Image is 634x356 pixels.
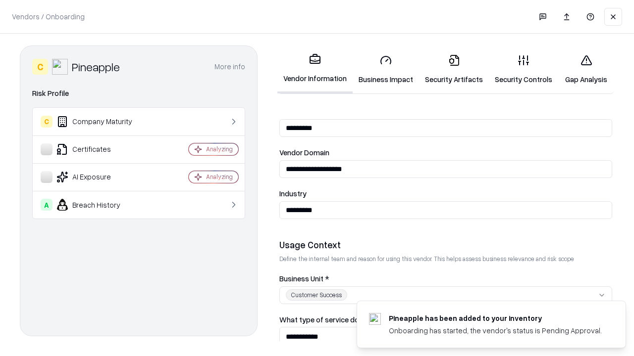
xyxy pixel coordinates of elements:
[419,46,489,92] a: Security Artifacts
[286,289,347,301] div: Customer Success
[389,325,602,336] div: Onboarding has started, the vendor's status is Pending Approval.
[489,46,558,92] a: Security Controls
[12,11,85,22] p: Vendors / Onboarding
[558,46,614,92] a: Gap Analysis
[369,313,381,325] img: pineappleenergy.com
[279,149,612,156] label: Vendor Domain
[32,59,48,75] div: C
[279,255,612,263] p: Define the internal team and reason for using this vendor. This helps assess business relevance a...
[41,199,53,211] div: A
[32,88,245,99] div: Risk Profile
[41,171,159,183] div: AI Exposure
[279,316,612,323] label: What type of service does the vendor provide? *
[389,313,602,323] div: Pineapple has been added to your inventory
[279,239,612,251] div: Usage Context
[41,116,159,128] div: Company Maturity
[214,58,245,76] button: More info
[279,275,612,282] label: Business Unit *
[279,286,612,304] button: Customer Success
[206,145,233,153] div: Analyzing
[353,46,419,92] a: Business Impact
[277,45,353,93] a: Vendor Information
[41,116,53,128] div: C
[279,190,612,197] label: Industry
[52,59,68,75] img: Pineapple
[72,59,120,75] div: Pineapple
[41,199,159,211] div: Breach History
[206,173,233,181] div: Analyzing
[41,143,159,155] div: Certificates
